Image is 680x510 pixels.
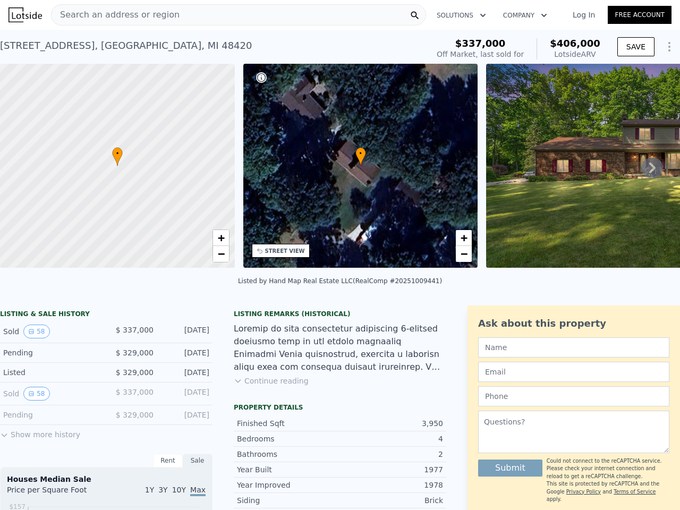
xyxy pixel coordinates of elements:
[217,247,224,260] span: −
[566,489,601,495] a: Privacy Policy
[340,495,443,506] div: Brick
[183,454,212,467] div: Sale
[162,325,209,338] div: [DATE]
[3,367,98,378] div: Listed
[614,489,656,495] a: Terms of Service
[3,387,98,401] div: Sold
[495,6,556,25] button: Company
[478,316,669,331] div: Ask about this property
[172,486,186,494] span: 10Y
[428,6,495,25] button: Solutions
[213,230,229,246] a: Zoom in
[355,149,366,158] span: •
[162,347,209,358] div: [DATE]
[437,49,524,59] div: Off Market, last sold for
[3,347,98,358] div: Pending
[234,376,309,386] button: Continue reading
[659,36,680,57] button: Show Options
[547,457,669,503] div: This site is protected by reCAPTCHA and the Google and apply.
[116,348,154,357] span: $ 329,000
[560,10,608,20] a: Log In
[237,418,340,429] div: Finished Sqft
[340,449,443,460] div: 2
[456,246,472,262] a: Zoom out
[478,460,542,477] button: Submit
[116,326,154,334] span: $ 337,000
[8,7,42,22] img: Lotside
[7,474,206,484] div: Houses Median Sale
[153,454,183,467] div: Rent
[456,230,472,246] a: Zoom in
[213,246,229,262] a: Zoom out
[116,411,154,419] span: $ 329,000
[162,387,209,401] div: [DATE]
[237,464,340,475] div: Year Built
[340,418,443,429] div: 3,950
[162,367,209,378] div: [DATE]
[23,387,49,401] button: View historical data
[116,368,154,377] span: $ 329,000
[237,480,340,490] div: Year Improved
[340,433,443,444] div: 4
[455,38,506,49] span: $337,000
[3,325,98,338] div: Sold
[478,362,669,382] input: Email
[461,231,467,244] span: +
[234,310,446,318] div: Listing Remarks (Historical)
[7,484,106,501] div: Price per Square Foot
[340,464,443,475] div: 1977
[461,247,467,260] span: −
[547,457,669,480] div: Could not connect to the reCAPTCHA service. Please check your internet connection and reload to g...
[237,449,340,460] div: Bathrooms
[234,322,446,373] div: Loremip do sita consectetur adipiscing 6-elitsed doeiusmo temp in utl etdolo magnaaliq Enimadmi V...
[23,325,49,338] button: View historical data
[116,388,154,396] span: $ 337,000
[234,403,446,412] div: Property details
[162,410,209,420] div: [DATE]
[617,37,654,56] button: SAVE
[608,6,671,24] a: Free Account
[237,433,340,444] div: Bedrooms
[158,486,167,494] span: 3Y
[340,480,443,490] div: 1978
[190,486,206,496] span: Max
[52,8,180,21] span: Search an address or region
[145,486,154,494] span: 1Y
[238,277,442,285] div: Listed by Hand Map Real Estate LLC (RealComp #20251009441)
[112,149,123,158] span: •
[237,495,340,506] div: Siding
[217,231,224,244] span: +
[550,49,600,59] div: Lotside ARV
[3,410,98,420] div: Pending
[355,147,366,166] div: •
[478,386,669,406] input: Phone
[112,147,123,166] div: •
[550,38,600,49] span: $406,000
[265,247,305,255] div: STREET VIEW
[478,337,669,358] input: Name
